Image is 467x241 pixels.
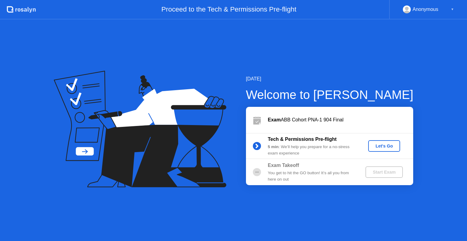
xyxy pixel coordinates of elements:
b: 5 min [268,144,279,149]
div: You get to hit the GO button! It’s all you from here on out [268,170,355,182]
b: Exam [268,117,281,122]
div: Anonymous [413,5,438,13]
div: ▼ [451,5,454,13]
div: [DATE] [246,75,413,83]
div: Welcome to [PERSON_NAME] [246,86,413,104]
b: Exam Takeoff [268,163,299,168]
button: Let's Go [368,140,400,152]
div: ABB Cohort PNA-1 904 Final [268,116,413,124]
div: Let's Go [371,144,398,148]
button: Start Exam [365,166,403,178]
div: : We’ll help you prepare for a no-stress exam experience [268,144,355,156]
div: Start Exam [368,170,400,175]
b: Tech & Permissions Pre-flight [268,137,337,142]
